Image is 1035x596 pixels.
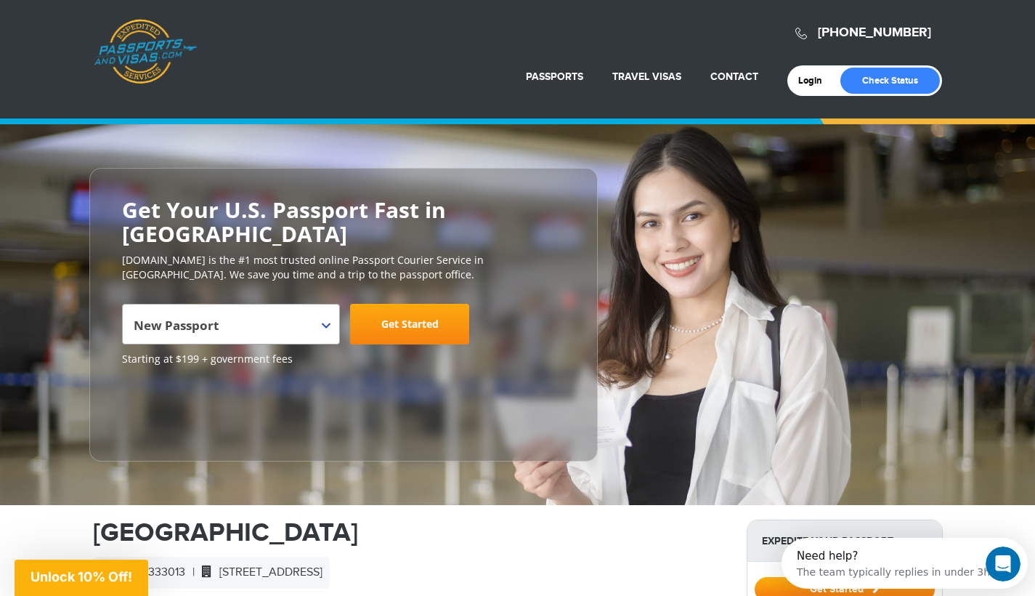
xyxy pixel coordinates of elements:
[782,538,1028,589] iframe: Intercom live chat discovery launcher
[15,24,208,39] div: The team typically replies in under 3h
[818,25,931,41] a: [PHONE_NUMBER]
[93,557,330,589] div: |
[6,6,251,46] div: Open Intercom Messenger
[15,560,148,596] div: Unlock 10% Off!
[100,565,185,579] span: 6109333013
[15,12,208,24] div: Need help?
[755,583,935,595] a: Get Started
[93,520,725,546] h1: [GEOGRAPHIC_DATA]
[122,253,565,282] p: [DOMAIN_NAME] is the #1 most trusted online Passport Courier Service in [GEOGRAPHIC_DATA]. We sav...
[122,304,340,345] span: New Passport
[350,304,469,345] a: Get Started
[195,565,322,579] span: [STREET_ADDRESS]
[94,19,197,84] a: Passports & [DOMAIN_NAME]
[122,198,565,246] h2: Get Your U.S. Passport Fast in [GEOGRAPHIC_DATA]
[526,71,583,83] a: Passports
[986,547,1020,581] iframe: Intercom live chat
[122,374,231,446] iframe: Customer reviews powered by Trustpilot
[747,520,942,562] strong: Expedite Your Passport
[122,352,565,366] span: Starting at $199 + government fees
[612,71,681,83] a: Travel Visas
[840,68,940,94] a: Check Status
[134,310,325,350] span: New Passport
[31,569,132,584] span: Unlock 10% Off!
[798,75,832,86] a: Login
[710,71,758,83] a: Contact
